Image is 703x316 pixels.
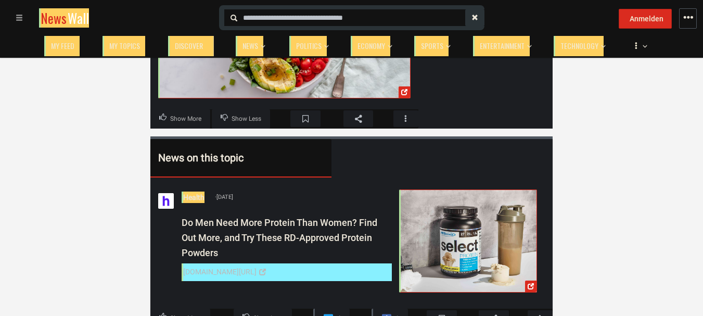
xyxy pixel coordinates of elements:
button: Anmelden [619,9,672,29]
span: Show Less [232,112,261,126]
span: Discover [175,41,203,50]
span: Economy [357,41,385,50]
button: Economy [351,31,392,56]
a: NewsWall [39,8,89,28]
button: Technology [554,31,606,56]
a: Economy [351,36,390,56]
button: News [236,31,267,56]
a: Entertainment [473,36,530,56]
span: Wall [68,8,89,28]
a: News [236,36,263,56]
span: Politics [296,41,322,50]
a: [DOMAIN_NAME][URL] [182,263,392,281]
div: [DOMAIN_NAME][URL] [183,266,257,277]
button: Sports [414,31,451,56]
a: Technology [554,36,604,56]
a: Sports [414,36,449,56]
span: Share [343,110,374,127]
button: Entertainment [473,31,532,56]
span: News [41,8,67,28]
span: My Feed [51,41,74,50]
span: My topics [109,41,140,50]
span: Anmelden [630,15,663,23]
a: Politics [289,36,327,56]
img: Profile picture of Health [158,193,174,209]
a: Health [182,192,204,203]
span: News [242,41,258,50]
button: Upvote [150,109,210,129]
a: Do Men Need More Protein Than Women? Find Out More, and Try These ... [399,190,537,293]
span: Show More [170,112,201,126]
span: [DATE] [215,193,233,203]
button: Politics [289,31,329,56]
span: Entertainment [480,41,525,50]
div: News on this topic [158,149,292,166]
span: Technology [560,41,598,50]
button: Downvote [212,109,270,129]
span: Sports [421,41,443,50]
span: Bookmark [290,110,321,127]
img: Do Men Need More Protein Than Women? Find Out More, and Try These ... [401,191,536,293]
span: Do Men Need More Protein Than Women? Find Out More, and Try These RD-Approved Protein Powders [182,218,377,259]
